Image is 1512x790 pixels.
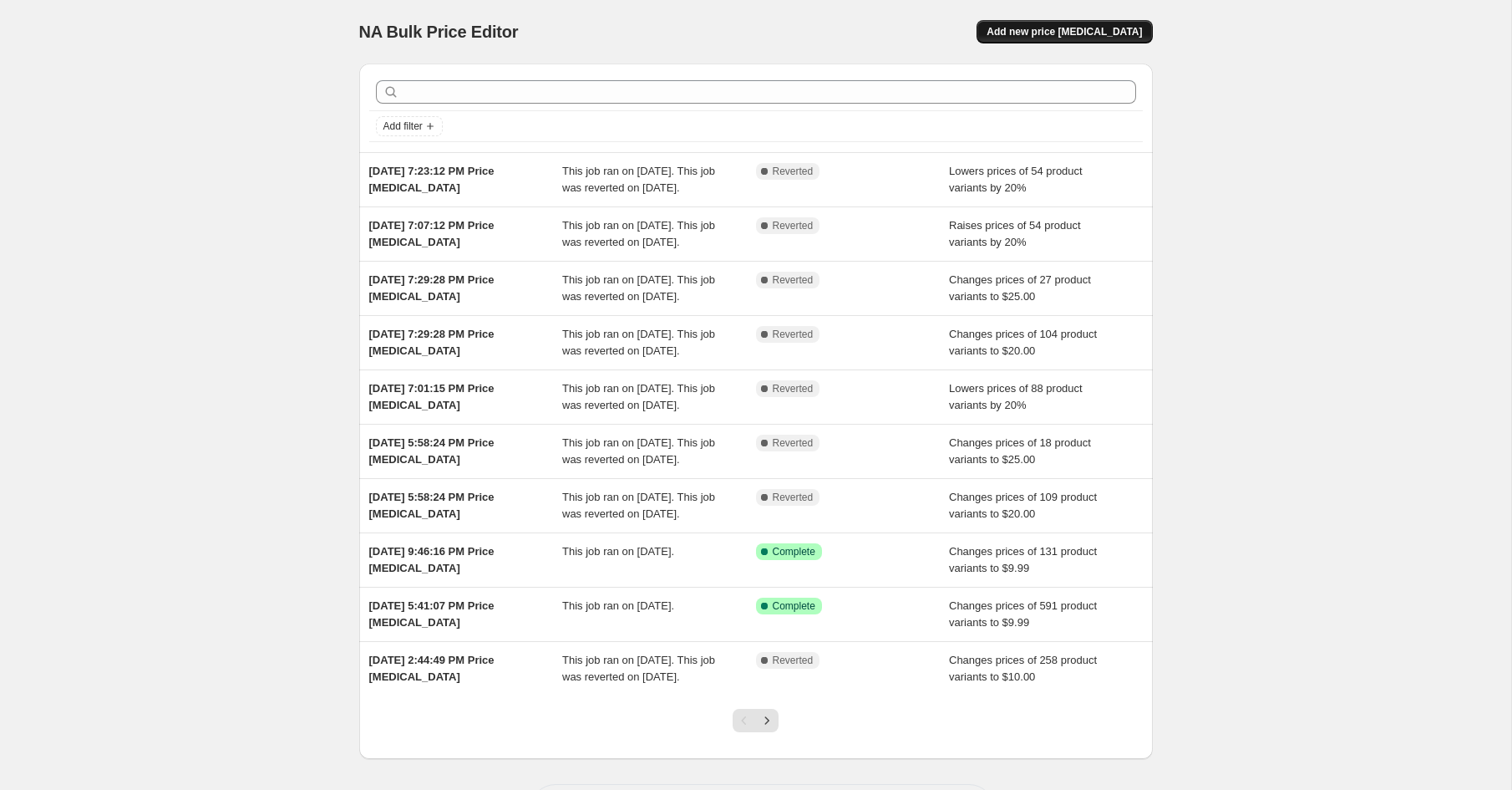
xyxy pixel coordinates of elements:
[369,654,495,683] span: [DATE] 2:44:49 PM Price [MEDICAL_DATA]
[977,20,1152,43] button: Add new price [MEDICAL_DATA]
[369,165,495,194] span: [DATE] 7:23:12 PM Price [MEDICAL_DATA]
[369,273,495,303] span: [DATE] 7:29:28 PM Price [MEDICAL_DATA]
[949,491,1097,520] span: Changes prices of 109 product variants to $20.00
[949,328,1097,357] span: Changes prices of 104 product variants to $20.00
[383,120,423,133] span: Add filter
[369,599,495,629] span: [DATE] 5:41:07 PM Price [MEDICAL_DATA]
[562,328,715,357] span: This job ran on [DATE]. This job was reverted on [DATE].
[369,382,495,411] span: [DATE] 7:01:15 PM Price [MEDICAL_DATA]
[773,382,814,395] span: Reverted
[755,709,779,732] button: Next
[369,219,495,248] span: [DATE] 7:07:12 PM Price [MEDICAL_DATA]
[773,545,815,558] span: Complete
[369,491,495,520] span: [DATE] 5:58:24 PM Price [MEDICAL_DATA]
[562,382,715,411] span: This job ran on [DATE]. This job was reverted on [DATE].
[733,709,779,732] nav: Pagination
[773,165,814,178] span: Reverted
[562,165,715,194] span: This job ran on [DATE]. This job was reverted on [DATE].
[773,654,814,667] span: Reverted
[949,436,1091,466] span: Changes prices of 18 product variants to $25.00
[369,436,495,466] span: [DATE] 5:58:24 PM Price [MEDICAL_DATA]
[562,273,715,303] span: This job ran on [DATE]. This job was reverted on [DATE].
[987,25,1142,38] span: Add new price [MEDICAL_DATA]
[376,116,443,136] button: Add filter
[562,491,715,520] span: This job ran on [DATE]. This job was reverted on [DATE].
[949,219,1081,248] span: Raises prices of 54 product variants by 20%
[949,165,1083,194] span: Lowers prices of 54 product variants by 20%
[369,328,495,357] span: [DATE] 7:29:28 PM Price [MEDICAL_DATA]
[562,545,674,558] span: This job ran on [DATE].
[562,436,715,466] span: This job ran on [DATE]. This job was reverted on [DATE].
[773,219,814,232] span: Reverted
[773,328,814,341] span: Reverted
[949,545,1097,574] span: Changes prices of 131 product variants to $9.99
[773,491,814,504] span: Reverted
[359,23,519,41] span: NA Bulk Price Editor
[562,654,715,683] span: This job ran on [DATE]. This job was reverted on [DATE].
[369,545,495,574] span: [DATE] 9:46:16 PM Price [MEDICAL_DATA]
[773,273,814,287] span: Reverted
[562,599,674,612] span: This job ran on [DATE].
[773,436,814,450] span: Reverted
[562,219,715,248] span: This job ran on [DATE]. This job was reverted on [DATE].
[949,382,1083,411] span: Lowers prices of 88 product variants by 20%
[949,599,1097,629] span: Changes prices of 591 product variants to $9.99
[949,273,1091,303] span: Changes prices of 27 product variants to $25.00
[773,599,815,613] span: Complete
[949,654,1097,683] span: Changes prices of 258 product variants to $10.00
